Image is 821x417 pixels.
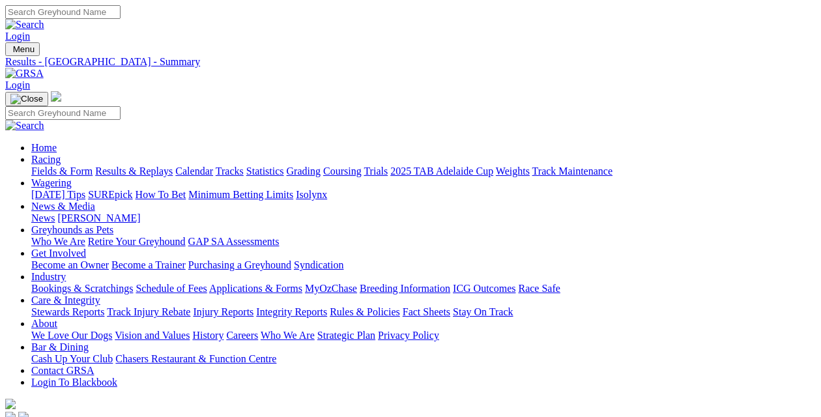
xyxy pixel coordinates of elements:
a: Retire Your Greyhound [88,236,186,247]
a: How To Bet [136,189,186,200]
a: Tracks [216,165,244,177]
a: [DATE] Tips [31,189,85,200]
a: Race Safe [518,283,560,294]
a: Cash Up Your Club [31,353,113,364]
div: Bar & Dining [31,353,816,365]
img: Close [10,94,43,104]
a: Stewards Reports [31,306,104,317]
span: Menu [13,44,35,54]
input: Search [5,106,121,120]
a: News & Media [31,201,95,212]
a: We Love Our Dogs [31,330,112,341]
img: Search [5,19,44,31]
img: logo-grsa-white.png [5,399,16,409]
div: Racing [31,165,816,177]
a: Chasers Restaurant & Function Centre [115,353,276,364]
a: Become a Trainer [111,259,186,270]
a: Integrity Reports [256,306,327,317]
a: News [31,212,55,223]
a: 2025 TAB Adelaide Cup [390,165,493,177]
a: Bar & Dining [31,341,89,352]
a: About [31,318,57,329]
a: [PERSON_NAME] [57,212,140,223]
img: Search [5,120,44,132]
a: Stay On Track [453,306,513,317]
a: Login To Blackbook [31,377,117,388]
a: Breeding Information [360,283,450,294]
a: Contact GRSA [31,365,94,376]
img: GRSA [5,68,44,79]
a: Purchasing a Greyhound [188,259,291,270]
img: logo-grsa-white.png [51,91,61,102]
a: Rules & Policies [330,306,400,317]
a: Applications & Forms [209,283,302,294]
a: Coursing [323,165,362,177]
div: Industry [31,283,816,295]
a: Trials [364,165,388,177]
a: ICG Outcomes [453,283,515,294]
a: Results & Replays [95,165,173,177]
a: SUREpick [88,189,132,200]
a: Careers [226,330,258,341]
a: Weights [496,165,530,177]
a: Privacy Policy [378,330,439,341]
a: Minimum Betting Limits [188,189,293,200]
a: Fact Sheets [403,306,450,317]
a: Become an Owner [31,259,109,270]
a: Results - [GEOGRAPHIC_DATA] - Summary [5,56,816,68]
a: Home [31,142,57,153]
a: Track Maintenance [532,165,612,177]
a: Track Injury Rebate [107,306,190,317]
a: Wagering [31,177,72,188]
a: Grading [287,165,321,177]
div: News & Media [31,212,816,224]
a: Strategic Plan [317,330,375,341]
a: Isolynx [296,189,327,200]
a: History [192,330,223,341]
button: Toggle navigation [5,92,48,106]
a: Who We Are [31,236,85,247]
a: Bookings & Scratchings [31,283,133,294]
a: Vision and Values [115,330,190,341]
a: Get Involved [31,248,86,259]
div: About [31,330,816,341]
a: Fields & Form [31,165,93,177]
a: Login [5,79,30,91]
a: Care & Integrity [31,295,100,306]
a: Login [5,31,30,42]
a: Schedule of Fees [136,283,207,294]
div: Greyhounds as Pets [31,236,816,248]
div: Wagering [31,189,816,201]
div: Care & Integrity [31,306,816,318]
button: Toggle navigation [5,42,40,56]
input: Search [5,5,121,19]
a: Injury Reports [193,306,253,317]
a: Who We Are [261,330,315,341]
a: Racing [31,154,61,165]
a: Statistics [246,165,284,177]
a: Syndication [294,259,343,270]
a: Greyhounds as Pets [31,224,113,235]
a: Calendar [175,165,213,177]
a: MyOzChase [305,283,357,294]
a: GAP SA Assessments [188,236,280,247]
a: Industry [31,271,66,282]
div: Get Involved [31,259,816,271]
